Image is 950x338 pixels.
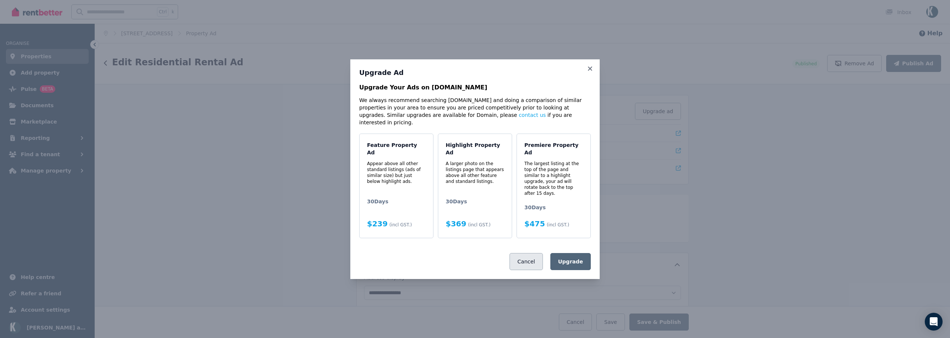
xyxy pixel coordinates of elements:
button: Upgrade [550,253,591,270]
p: The largest listing at the top of the page and similar to a highlight upgrade, your ad will rotat... [524,161,583,196]
span: 30 Days [367,198,426,205]
span: (incl GST.) [389,222,412,227]
h4: Feature Property Ad [367,141,426,156]
p: Upgrade Your Ads on [DOMAIN_NAME] [359,83,591,92]
button: Cancel [510,253,543,270]
span: 30 Days [524,204,583,211]
a: contact us [519,112,546,118]
h3: Upgrade Ad [359,68,591,77]
span: $369 [446,219,466,228]
span: $475 [524,219,545,228]
span: $239 [367,219,388,228]
h4: Premiere Property Ad [524,141,583,156]
p: Appear above all other standard listings (ads of similar size) but just below highlight ads. [367,161,426,184]
h4: Highlight Property Ad [446,141,504,156]
p: We always recommend searching [DOMAIN_NAME] and doing a comparison of similar properties in your ... [359,96,591,126]
span: (incl GST.) [547,222,569,227]
span: 30 Days [446,198,504,205]
span: (incl GST.) [468,222,491,227]
p: A larger photo on the listings page that appears above all other feature and standard listings. [446,161,504,184]
div: Open Intercom Messenger [925,313,943,331]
